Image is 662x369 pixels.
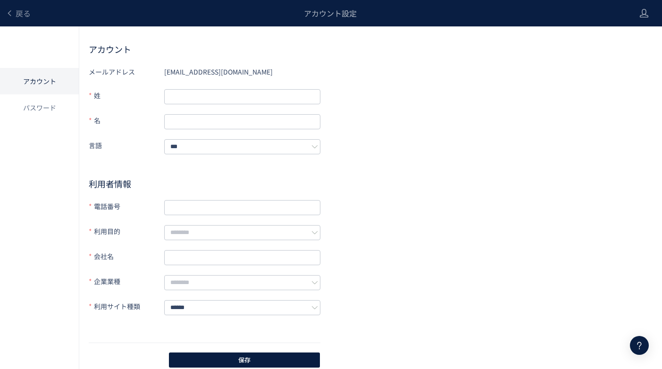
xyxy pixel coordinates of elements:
label: 会社名 [89,249,164,265]
label: 電話番号 [89,199,164,215]
label: 姓 [89,88,164,104]
span: 戻る [16,8,31,19]
label: メールアドレス [89,64,164,79]
label: 利用サイト種類 [89,299,164,315]
span: 保存 [238,352,251,368]
div: [EMAIL_ADDRESS][DOMAIN_NAME] [164,64,320,79]
h2: 利用者情報 [89,178,320,189]
label: 名 [89,113,164,129]
label: 利用目的 [89,224,164,240]
button: 保存 [169,352,320,368]
h2: アカウント [89,43,653,55]
label: 言語 [89,138,164,154]
label: 企業業種 [89,274,164,290]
